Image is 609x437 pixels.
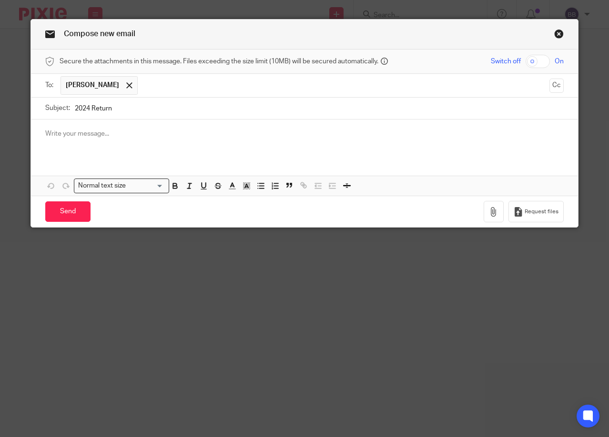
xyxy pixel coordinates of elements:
[45,103,70,113] label: Subject:
[74,179,169,193] div: Search for option
[491,57,521,66] span: Switch off
[554,29,564,42] a: Close this dialog window
[129,181,163,191] input: Search for option
[45,80,56,90] label: To:
[45,201,91,222] input: Send
[66,80,119,90] span: [PERSON_NAME]
[76,181,128,191] span: Normal text size
[525,208,558,216] span: Request files
[555,57,564,66] span: On
[64,30,135,38] span: Compose new email
[60,57,378,66] span: Secure the attachments in this message. Files exceeding the size limit (10MB) will be secured aut...
[549,79,564,93] button: Cc
[508,201,564,222] button: Request files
